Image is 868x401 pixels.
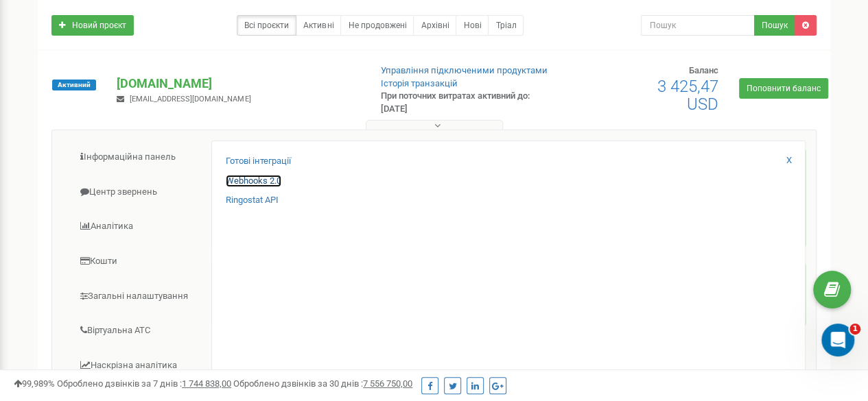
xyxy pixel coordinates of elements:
[57,378,231,389] span: Оброблено дзвінків за 7 днів :
[130,95,250,104] span: [EMAIL_ADDRESS][DOMAIN_NAME]
[226,194,279,207] a: Ringostat API
[381,65,548,75] a: Управління підключеними продуктами
[363,378,412,389] u: 7 556 750,00
[14,378,55,389] span: 99,989%
[381,78,458,88] a: Історія транзакцій
[413,15,456,36] a: Архівні
[641,15,755,36] input: Пошук
[52,80,96,90] span: Активний
[62,314,212,348] a: Віртуальна АТС
[62,175,212,209] a: Центр звернень
[849,324,860,335] span: 1
[62,141,212,174] a: Інформаційна панель
[340,15,414,36] a: Не продовжені
[786,154,792,167] a: X
[62,210,212,243] a: Аналiтика
[182,378,231,389] u: 1 744 838,00
[657,77,718,114] span: 3 425,47 USD
[689,65,718,75] span: Баланс
[739,78,828,99] a: Поповнити баланс
[456,15,489,36] a: Нові
[381,90,556,115] p: При поточних витратах активний до: [DATE]
[51,15,134,36] a: Новий проєкт
[226,155,291,168] a: Готові інтеграції
[237,15,296,36] a: Всі проєкти
[488,15,524,36] a: Тріал
[296,15,341,36] a: Активні
[754,15,795,36] button: Пошук
[226,175,281,188] a: Webhooks 2.0
[233,378,412,389] span: Оброблено дзвінків за 30 днів :
[821,324,854,356] iframe: Intercom live chat
[62,245,212,278] a: Кошти
[62,280,212,313] a: Загальні налаштування
[62,349,212,382] a: Наскрізна аналітика
[117,75,358,93] p: [DOMAIN_NAME]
